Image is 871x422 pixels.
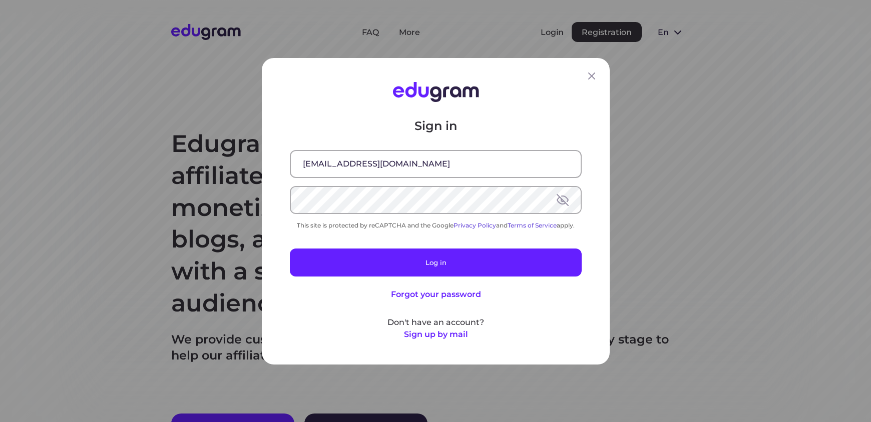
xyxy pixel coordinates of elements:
[290,221,582,228] div: This site is protected by reCAPTCHA and the Google and apply.
[454,221,496,228] a: Privacy Policy
[403,328,468,340] button: Sign up by mail
[290,248,582,276] button: Log in
[508,221,557,228] a: Terms of Service
[290,316,582,328] p: Don't have an account?
[290,117,582,133] p: Sign in
[291,150,581,176] input: Email
[392,82,479,102] img: Edugram Logo
[390,288,481,300] button: Forgot your password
